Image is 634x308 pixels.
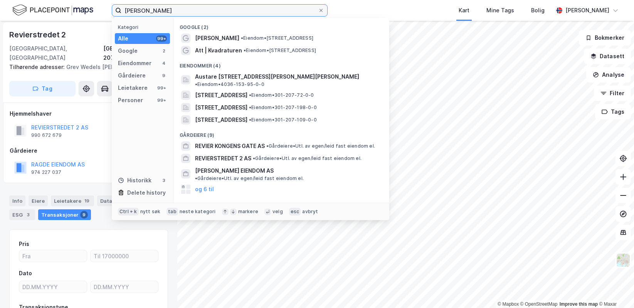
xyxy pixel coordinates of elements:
div: Eiendommer (4) [173,57,389,71]
div: 9 [80,211,88,219]
div: 990 672 679 [31,132,62,138]
div: nytt søk [140,209,161,215]
div: Delete history [127,188,166,197]
button: og 6 til [195,185,214,194]
div: 99+ [156,97,167,103]
button: Filter [594,86,631,101]
div: Dato [19,269,32,278]
span: Att | Kvadraturen [195,46,242,55]
button: Analyse [586,67,631,82]
span: • [253,155,255,161]
span: REVIER KONGENS GATE AS [195,141,265,151]
div: Eiere [29,195,48,206]
div: Google (2) [173,18,389,32]
span: • [195,175,197,181]
div: Leietakere [51,195,94,206]
div: Personer [118,96,143,105]
span: Gårdeiere • Utl. av egen/leid fast eiendom el. [266,143,375,149]
div: Gårdeiere [118,71,146,80]
div: [GEOGRAPHIC_DATA], 207/72 [103,44,168,62]
span: [STREET_ADDRESS] [195,115,247,125]
div: avbryt [302,209,318,215]
div: Eiendommer [118,59,151,68]
div: Grev Wedels [PERSON_NAME] 5 [9,62,162,72]
div: Historikk [118,176,151,185]
span: • [195,81,197,87]
div: Alle [118,34,128,43]
div: esc [289,208,301,215]
span: Gårdeiere • Utl. av egen/leid fast eiendom el. [253,155,362,162]
div: Gårdeiere [10,146,168,155]
div: 19 [83,197,91,205]
span: • [249,92,251,98]
span: [STREET_ADDRESS] [195,103,247,112]
div: Info [9,195,25,206]
input: Søk på adresse, matrikkel, gårdeiere, leietakere eller personer [121,5,318,16]
span: Eiendom • 301-207-198-0-0 [249,104,317,111]
a: Mapbox [498,301,519,307]
span: [STREET_ADDRESS] [195,91,247,100]
div: Leietakere (99+) [173,195,389,209]
a: Improve this map [560,301,598,307]
input: Til 17000000 [91,250,158,262]
div: Gårdeiere (9) [173,126,389,140]
span: Eiendom • 301-207-109-0-0 [249,117,317,123]
button: Datasett [584,49,631,64]
span: Austare [STREET_ADDRESS][PERSON_NAME][PERSON_NAME] [195,72,359,81]
div: Ctrl + k [118,208,139,215]
div: Bolig [531,6,545,15]
div: velg [272,209,283,215]
span: Eiendom • 301-207-72-0-0 [249,92,314,98]
div: Pris [19,239,29,249]
button: Tag [9,81,76,96]
iframe: Chat Widget [595,271,634,308]
div: Mine Tags [486,6,514,15]
span: • [249,104,251,110]
div: neste kategori [180,209,216,215]
button: Bokmerker [579,30,631,45]
span: • [249,117,251,123]
img: Z [616,253,631,268]
div: 2 [161,48,167,54]
div: Kart [459,6,469,15]
div: 974 227 037 [31,169,61,175]
div: tab [166,208,178,215]
span: Eiendom • 4036-153-95-0-0 [195,81,264,88]
input: DD.MM.YYYY [19,281,87,293]
div: 99+ [156,85,167,91]
div: Kategori [118,24,170,30]
a: OpenStreetMap [520,301,558,307]
span: Gårdeiere • Utl. av egen/leid fast eiendom el. [195,175,304,182]
div: 99+ [156,35,167,42]
div: Revierstredet 2 [9,29,67,41]
span: • [266,143,269,149]
div: 4 [161,60,167,66]
div: Google [118,46,138,56]
span: Eiendom • [STREET_ADDRESS] [244,47,316,54]
span: [PERSON_NAME] EIENDOM AS [195,166,274,175]
span: [PERSON_NAME] [195,34,239,43]
input: Fra [19,250,87,262]
div: Hjemmelshaver [10,109,168,118]
span: • [241,35,243,41]
span: Eiendom • [STREET_ADDRESS] [241,35,313,41]
div: 3 [161,177,167,183]
input: DD.MM.YYYY [91,281,158,293]
span: REVIERSTREDET 2 AS [195,154,251,163]
div: Datasett [97,195,126,206]
div: Transaksjoner [38,209,91,220]
img: logo.f888ab2527a4732fd821a326f86c7f29.svg [12,3,93,17]
div: ESG [9,209,35,220]
div: markere [238,209,258,215]
div: Leietakere [118,83,148,93]
div: [GEOGRAPHIC_DATA], [GEOGRAPHIC_DATA] [9,44,103,62]
div: 9 [161,72,167,79]
div: [PERSON_NAME] [565,6,609,15]
span: • [244,47,246,53]
button: Tags [595,104,631,119]
span: Tilhørende adresser: [9,64,66,70]
div: 3 [24,211,32,219]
